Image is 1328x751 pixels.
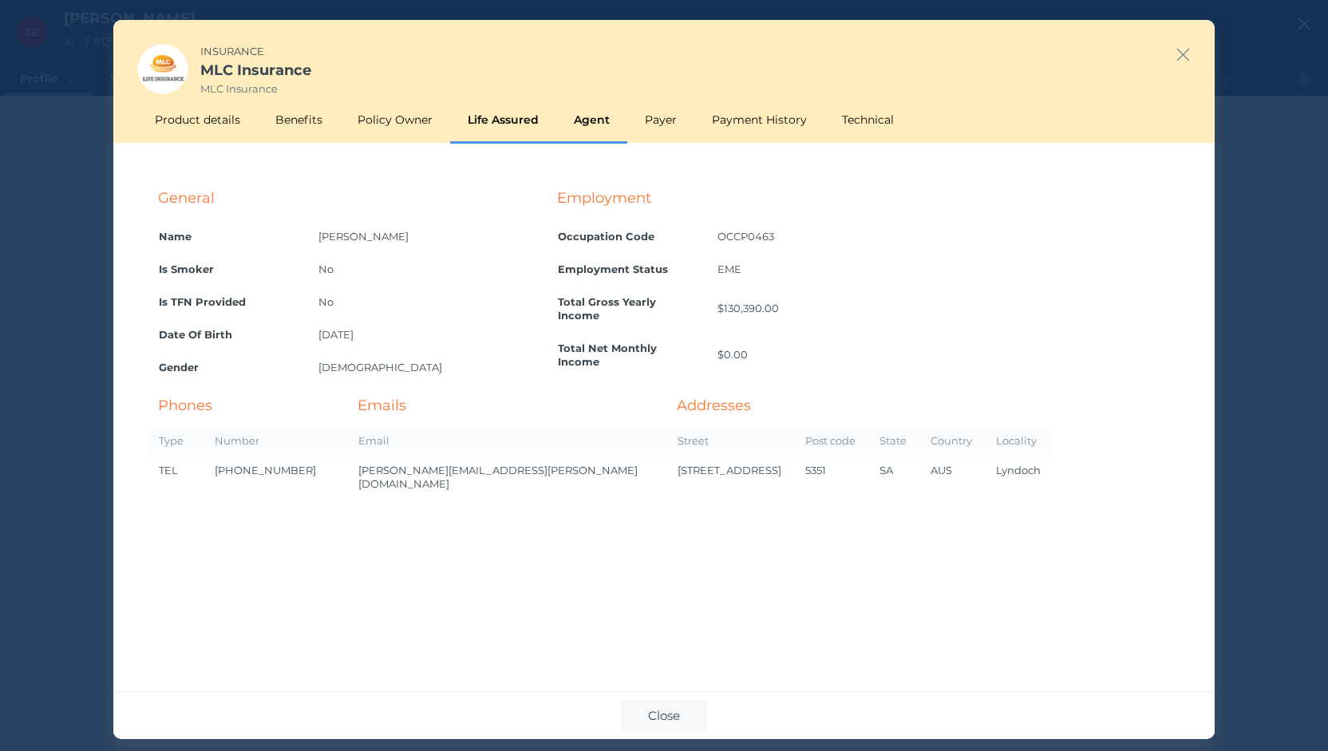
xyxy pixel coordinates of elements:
[705,253,791,286] td: EME
[868,454,919,487] td: SA
[159,263,214,275] strong: Is Smoker
[793,454,868,487] td: 5351
[558,295,656,322] strong: Total Gross Yearly Income
[306,286,546,318] td: No
[346,454,666,500] td: [PERSON_NAME][EMAIL_ADDRESS][PERSON_NAME][DOMAIN_NAME]
[147,454,203,487] td: TEL
[627,97,694,143] div: Payer
[694,97,824,143] div: Payment History
[346,428,666,454] th: Email
[200,45,264,57] span: INSURANCE
[200,82,278,95] span: MLC Insurance
[919,428,984,454] th: Country
[793,428,868,454] th: Post code
[159,361,199,374] strong: Gender
[200,61,311,79] span: MLC Insurance
[258,97,340,143] div: Benefits
[677,397,751,414] span: Addresses
[640,708,688,723] span: Close
[137,97,258,143] div: Product details
[558,230,654,243] strong: Occupation Code
[159,295,246,308] strong: Is TFN Provided
[666,428,793,454] th: Street
[203,454,346,487] td: [PHONE_NUMBER]
[705,286,791,332] td: $130,390.00
[556,97,627,143] div: Agent
[159,328,232,341] strong: Date Of Birth
[159,230,192,243] strong: Name
[705,332,791,378] td: $0.00
[557,189,651,207] span: Employment
[147,428,203,454] th: Type
[984,428,1053,454] th: Locality
[868,428,919,454] th: State
[1176,44,1191,65] button: Close
[824,97,911,143] div: Technical
[666,454,793,487] td: [STREET_ADDRESS]
[306,253,546,286] td: No
[705,220,791,253] td: OCCP0463
[558,342,657,368] strong: Total Net Monthly Income
[358,397,406,414] span: Emails
[158,189,215,207] span: General
[340,97,450,143] div: Policy Owner
[203,428,346,454] th: Number
[984,454,1053,487] td: Lyndoch
[558,263,668,275] strong: Employment Status
[306,351,546,384] td: [DEMOGRAPHIC_DATA]
[158,397,212,414] span: Phones
[919,454,984,487] td: AUS
[306,220,546,253] td: [PERSON_NAME]
[620,700,708,732] button: Close
[306,318,546,351] td: [DATE]
[450,97,556,143] div: Life Assured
